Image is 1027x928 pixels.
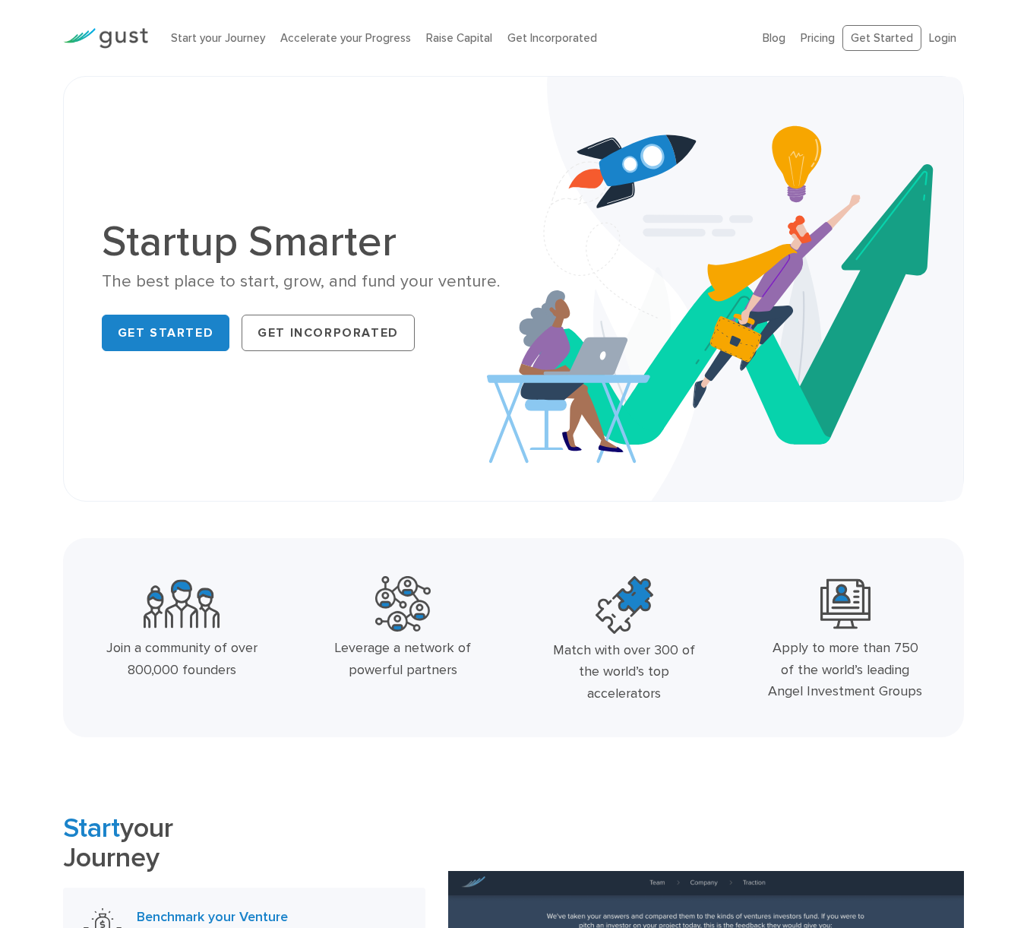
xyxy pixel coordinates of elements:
a: Get Incorporated [242,315,415,351]
img: Top Accelerators [596,576,653,634]
div: Match with over 300 of the world’s top accelerators [545,640,703,705]
img: Powerful Partners [375,576,431,632]
a: Get Started [102,315,230,351]
h1: Startup Smarter [102,220,502,263]
a: Get Incorporated [507,31,597,45]
a: Pricing [801,31,835,45]
img: Leading Angel Investment [820,576,871,632]
div: The best place to start, grow, and fund your venture. [102,271,502,293]
h2: your Journey [63,813,425,873]
span: Start [63,812,120,844]
img: Startup Smarter Hero [487,77,963,501]
a: Login [929,31,956,45]
div: Apply to more than 750 of the world’s leading Angel Investment Groups [766,638,924,703]
a: Accelerate your Progress [280,31,411,45]
a: Start your Journey [171,31,265,45]
img: Gust Logo [63,28,148,49]
a: Raise Capital [426,31,492,45]
div: Leverage a network of powerful partners [324,638,482,682]
a: Blog [763,31,785,45]
img: Community Founders [144,576,220,632]
div: Join a community of over 800,000 founders [103,638,261,682]
a: Get Started [842,25,921,52]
